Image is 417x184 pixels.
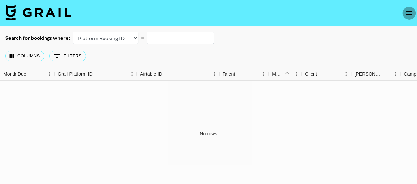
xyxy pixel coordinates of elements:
div: Talent [223,68,235,81]
div: Search for bookings where: [5,35,70,41]
div: [PERSON_NAME] [354,68,381,81]
div: Manager [272,68,283,81]
button: Show filters [49,51,86,61]
div: Manager [269,68,302,81]
button: Sort [93,69,102,79]
button: Menu [127,69,137,79]
button: Menu [45,69,54,79]
button: Sort [235,69,244,79]
div: Month Due [3,68,26,81]
button: Sort [162,69,171,79]
div: Grail Platform ID [54,68,137,81]
button: Menu [341,69,351,79]
div: = [141,35,144,41]
div: Airtable ID [137,68,219,81]
button: Sort [283,69,292,79]
button: Menu [259,69,269,79]
button: Menu [209,69,219,79]
img: Grail Talent [5,5,71,20]
div: Booker [351,68,401,81]
div: Client [302,68,351,81]
div: Talent [219,68,269,81]
button: Sort [26,69,36,79]
div: Client [305,68,317,81]
button: Select columns [5,51,44,61]
div: Airtable ID [140,68,162,81]
button: Menu [292,69,302,79]
button: Sort [317,69,326,79]
div: Grail Platform ID [58,68,93,81]
button: Sort [381,69,391,79]
button: Menu [391,69,401,79]
button: open drawer [402,7,416,20]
